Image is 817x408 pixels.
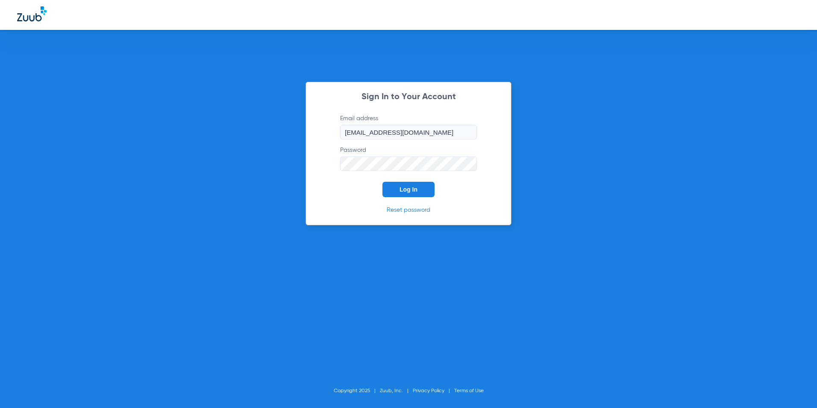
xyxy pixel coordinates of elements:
[413,388,444,393] a: Privacy Policy
[340,114,477,139] label: Email address
[387,207,430,213] a: Reset password
[454,388,484,393] a: Terms of Use
[380,387,413,395] li: Zuub, Inc.
[17,6,47,21] img: Zuub Logo
[340,157,477,171] input: Password
[334,387,380,395] li: Copyright 2025
[327,93,490,101] h2: Sign In to Your Account
[382,182,435,197] button: Log In
[400,186,417,193] span: Log In
[340,146,477,171] label: Password
[340,125,477,139] input: Email address
[774,367,817,408] iframe: Chat Widget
